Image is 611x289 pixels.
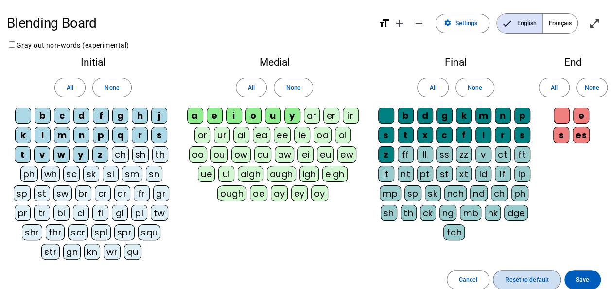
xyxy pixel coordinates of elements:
[304,108,320,124] div: ar
[34,146,50,163] div: v
[475,146,491,163] div: v
[551,83,558,93] span: All
[335,127,351,143] div: oi
[54,78,86,97] button: All
[73,146,89,163] div: y
[214,127,230,143] div: ur
[398,166,414,182] div: nt
[380,185,401,201] div: mp
[514,166,530,182] div: lp
[511,185,529,201] div: ph
[475,108,491,124] div: m
[53,146,70,163] div: w
[114,185,130,201] div: dr
[41,166,60,182] div: wh
[378,127,394,143] div: s
[286,83,300,93] span: None
[549,57,597,68] h2: End
[398,108,414,124] div: b
[238,166,263,182] div: aigh
[153,185,169,201] div: gr
[138,224,160,240] div: squ
[84,244,100,260] div: kn
[105,83,119,93] span: None
[186,57,363,68] h2: Medial
[343,108,359,124] div: ir
[231,146,251,163] div: ow
[124,244,141,260] div: qu
[456,146,472,163] div: zz
[245,108,262,124] div: o
[104,244,121,260] div: wr
[132,108,148,124] div: h
[152,146,168,163] div: th
[444,19,452,27] mat-icon: settings
[54,127,70,143] div: m
[248,83,255,93] span: All
[294,127,310,143] div: ie
[543,14,577,33] span: Français
[376,57,535,68] h2: Final
[73,205,89,221] div: cl
[15,146,31,163] div: t
[436,127,453,143] div: c
[274,78,313,97] button: None
[398,127,414,143] div: t
[254,146,272,163] div: au
[311,185,328,201] div: oy
[112,127,128,143] div: q
[151,108,167,124] div: j
[585,83,599,93] span: None
[95,185,111,201] div: cr
[112,146,129,163] div: ch
[460,205,481,221] div: mb
[417,78,448,97] button: All
[132,146,149,163] div: sh
[73,108,89,124] div: d
[218,166,234,182] div: ui
[585,14,604,33] button: Enter full screen
[322,166,348,182] div: eigh
[378,166,394,182] div: lt
[284,108,300,124] div: y
[250,185,267,201] div: oe
[504,205,527,221] div: dge
[337,146,356,163] div: ew
[573,108,589,124] div: e
[274,127,291,143] div: ee
[417,166,433,182] div: pt
[91,224,110,240] div: spl
[68,224,88,240] div: scr
[291,185,308,201] div: ey
[443,224,464,240] div: tch
[265,108,281,124] div: u
[381,205,397,221] div: sh
[459,275,478,285] span: Cancel
[151,127,167,143] div: s
[134,185,150,201] div: fr
[53,205,70,221] div: bl
[425,185,441,201] div: sk
[378,146,394,163] div: z
[485,205,501,221] div: nk
[83,166,99,182] div: sk
[53,185,72,201] div: sw
[505,275,548,285] span: Reset to default
[444,185,467,201] div: nch
[297,146,314,163] div: ei
[114,224,135,240] div: spr
[198,166,215,182] div: ue
[417,146,433,163] div: ll
[41,244,60,260] div: str
[22,224,42,240] div: shr
[456,127,472,143] div: f
[103,166,119,182] div: sl
[233,127,249,143] div: ai
[92,78,131,97] button: None
[9,41,15,48] input: Gray out non-words (experimental)
[495,127,511,143] div: r
[131,205,147,221] div: pl
[317,146,334,163] div: eu
[314,127,332,143] div: oa
[404,185,421,201] div: sp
